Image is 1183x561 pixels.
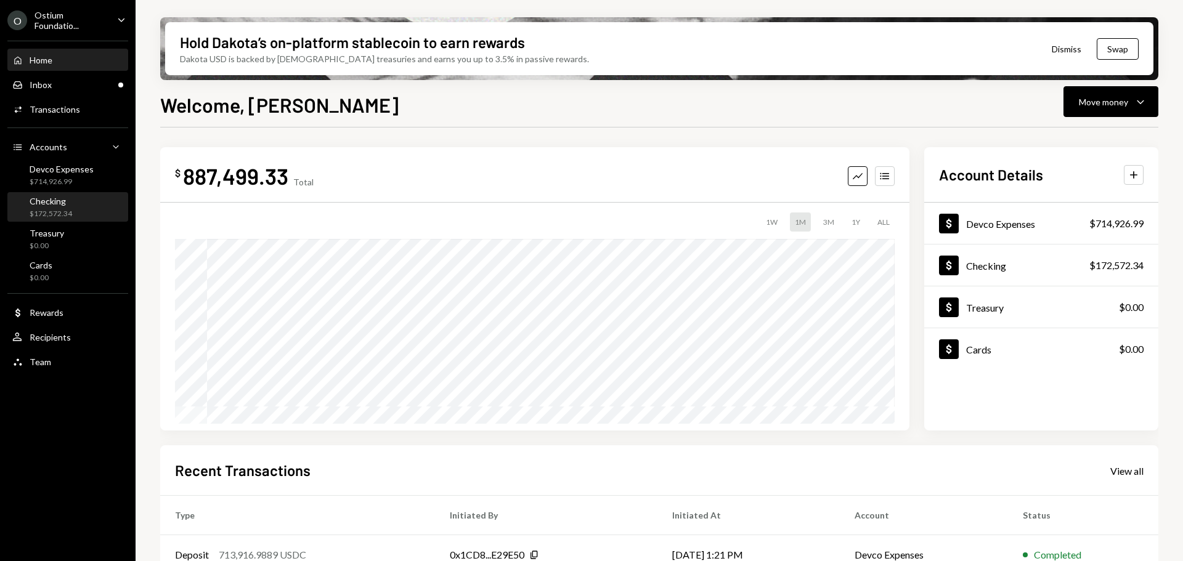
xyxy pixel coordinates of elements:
button: Dismiss [1036,34,1097,63]
div: 3M [818,212,839,232]
a: Checking$172,572.34 [924,244,1158,286]
div: $0.00 [30,241,64,251]
a: Transactions [7,98,128,120]
div: $0.00 [30,273,52,283]
th: Initiated At [657,496,839,535]
h1: Welcome, [PERSON_NAME] [160,92,399,117]
h2: Account Details [939,164,1043,185]
div: 1Y [847,212,865,232]
div: $714,926.99 [30,177,94,187]
div: $172,572.34 [1089,258,1144,273]
th: Initiated By [435,496,658,535]
a: Home [7,49,128,71]
a: Devco Expenses$714,926.99 [924,203,1158,244]
div: Checking [30,196,72,206]
div: $172,572.34 [30,209,72,219]
div: ALL [872,212,895,232]
div: Dakota USD is backed by [DEMOGRAPHIC_DATA] treasuries and earns you up to 3.5% in passive rewards. [180,52,589,65]
div: Inbox [30,79,52,90]
div: Move money [1079,95,1128,108]
div: Cards [966,344,991,355]
div: Devco Expenses [30,164,94,174]
a: Cards$0.00 [924,328,1158,369]
a: Cards$0.00 [7,256,128,286]
a: Treasury$0.00 [924,286,1158,328]
a: Accounts [7,135,128,158]
div: Cards [30,260,52,270]
a: Recipients [7,326,128,348]
a: Inbox [7,73,128,95]
div: Ostium Foundatio... [35,10,107,31]
th: Status [1008,496,1158,535]
div: $0.00 [1119,342,1144,357]
div: Treasury [966,302,1004,313]
div: O [7,10,27,30]
a: Team [7,350,128,373]
div: View all [1110,465,1144,477]
a: Treasury$0.00 [7,224,128,254]
div: Hold Dakota’s on-platform stablecoin to earn rewards [180,32,525,52]
div: Checking [966,260,1006,272]
a: Rewards [7,301,128,323]
th: Type [160,496,435,535]
h2: Recent Transactions [175,460,311,480]
div: Treasury [30,228,64,238]
a: Checking$172,572.34 [7,192,128,222]
div: Transactions [30,104,80,115]
th: Account [840,496,1008,535]
div: Total [293,177,314,187]
div: $0.00 [1119,300,1144,315]
a: View all [1110,464,1144,477]
div: 1W [761,212,783,232]
button: Move money [1063,86,1158,117]
a: Devco Expenses$714,926.99 [7,160,128,190]
div: $714,926.99 [1089,216,1144,231]
div: Accounts [30,142,67,152]
div: Recipients [30,332,71,342]
div: Home [30,55,52,65]
div: Team [30,357,51,367]
div: 1M [790,212,811,232]
button: Swap [1097,38,1139,60]
div: $ [175,167,181,179]
div: Rewards [30,307,63,318]
div: 887,499.33 [183,162,288,190]
div: Devco Expenses [966,218,1035,230]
